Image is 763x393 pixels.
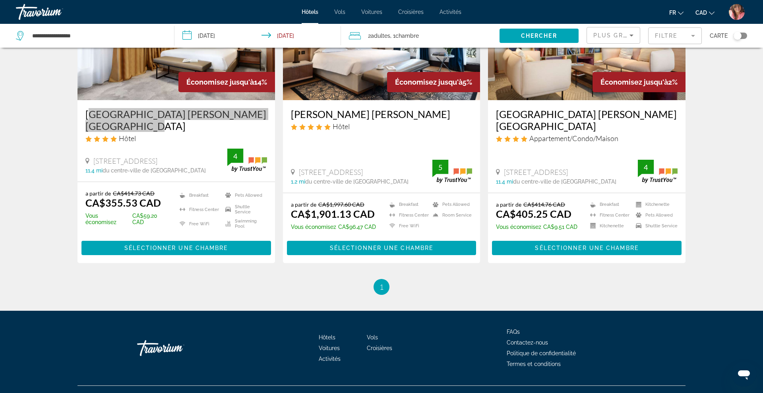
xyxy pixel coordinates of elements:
a: Sélectionner une chambre [492,243,682,252]
p: CA$9.51 CAD [496,224,577,230]
img: trustyou-badge.svg [432,160,472,183]
span: Vous économisez [291,224,336,230]
li: Kitchenette [586,223,632,229]
span: fr [669,10,676,16]
li: Fitness Center [385,212,429,219]
a: Croisières [398,9,424,15]
span: a partir de [291,201,316,208]
span: Voitures [319,345,340,351]
span: Chercher [521,33,557,39]
div: 4 star Apartment [496,134,678,143]
a: Politique de confidentialité [507,350,576,356]
span: Vous économisez [496,224,541,230]
span: 2 [368,30,390,41]
li: Swimming Pool [221,219,267,229]
div: 14% [178,72,275,92]
a: Hôtels [319,334,335,341]
a: Activités [440,9,461,15]
button: Chercher [500,29,579,43]
span: Hôtels [302,9,318,15]
a: Vols [334,9,345,15]
div: 4 [638,163,654,172]
a: Travorium [137,336,217,360]
span: Hôtel [119,134,136,143]
a: Termes et conditions [507,361,561,367]
div: 4 [227,151,243,161]
span: Économisez jusqu'à [186,78,254,86]
a: Travorium [16,2,95,22]
a: Croisières [367,345,392,351]
ins: CA$1,901.13 CAD [291,208,375,220]
ins: CA$405.25 CAD [496,208,571,220]
span: Carte [710,30,728,41]
span: Économisez jusqu'à [600,78,668,86]
ins: CA$355.53 CAD [85,197,161,209]
button: Sélectionner une chambre [492,241,682,255]
div: 5 star Hotel [291,122,473,131]
span: CAD [695,10,707,16]
span: [STREET_ADDRESS] [93,157,157,165]
span: 1.2 mi [291,178,305,185]
li: Pets Allowed [221,190,267,200]
li: Breakfast [385,201,429,208]
span: Économisez jusqu'à [395,78,463,86]
a: Activités [319,356,341,362]
button: Sélectionner une chambre [287,241,476,255]
a: Vols [367,334,378,341]
nav: Pagination [77,279,686,295]
li: Fitness Center [176,204,221,215]
img: Z [729,4,745,20]
span: Vous économisez [85,213,130,225]
span: 1 [380,283,383,291]
a: [GEOGRAPHIC_DATA] [PERSON_NAME][GEOGRAPHIC_DATA] [85,108,267,132]
li: Pets Allowed [632,212,678,219]
li: Breakfast [586,201,632,208]
button: Filter [648,27,702,45]
span: Appartement/Condo/Maison [529,134,618,143]
span: du centre-ville de [GEOGRAPHIC_DATA] [305,178,409,185]
li: Kitchenette [632,201,678,208]
a: Contactez-nous [507,339,548,346]
a: [PERSON_NAME] [PERSON_NAME] [291,108,473,120]
li: Breakfast [176,190,221,200]
span: Sélectionner une chambre [124,245,228,251]
span: Hôtel [333,122,350,131]
li: Free WiFi [385,223,429,229]
span: du centre-ville de [GEOGRAPHIC_DATA] [513,178,616,185]
div: 5 [432,163,448,172]
button: Travelers: 2 adults, 0 children [341,24,500,48]
li: Shuttle Service [632,223,678,229]
button: Change language [669,7,684,18]
button: User Menu [726,4,747,20]
span: Sélectionner une chambre [330,245,433,251]
button: Sélectionner une chambre [81,241,271,255]
span: a partir de [85,190,111,197]
span: a partir de [496,201,521,208]
div: 4 star Hotel [85,134,267,143]
span: , 1 [390,30,419,41]
div: 2% [593,72,686,92]
p: CA$96.47 CAD [291,224,376,230]
a: [GEOGRAPHIC_DATA] [PERSON_NAME][GEOGRAPHIC_DATA] [496,108,678,132]
button: Check-in date: Nov 28, 2025 Check-out date: Nov 30, 2025 [174,24,341,48]
li: Room Service [429,212,472,219]
a: Sélectionner une chambre [81,243,271,252]
a: Voitures [361,9,382,15]
span: [STREET_ADDRESS] [504,168,568,176]
span: Sélectionner une chambre [535,245,638,251]
a: FAQs [507,329,520,335]
span: Adultes [371,33,390,39]
img: trustyou-badge.svg [227,149,267,172]
del: CA$414.73 CAD [113,190,155,197]
div: 5% [387,72,480,92]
